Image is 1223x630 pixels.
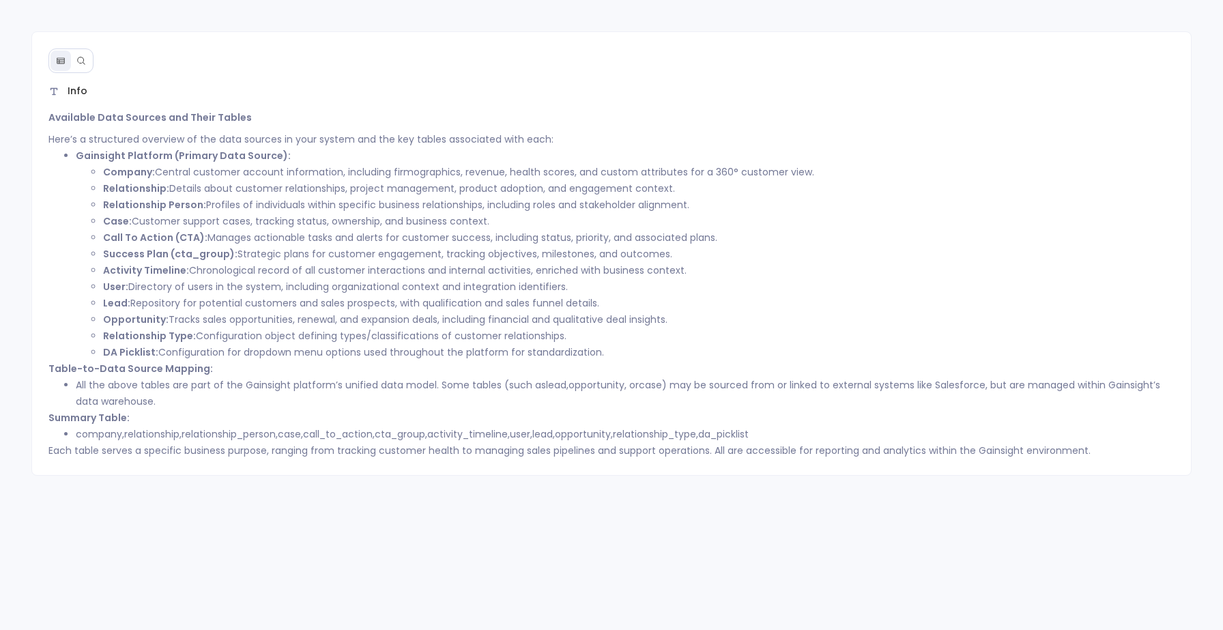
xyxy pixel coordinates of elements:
strong: Available Data Sources and Their Tables [48,111,252,124]
code: activity_timeline [427,427,508,441]
strong: Gainsight Platform (Primary Data Source): [76,149,291,162]
li: Manages actionable tasks and alerts for customer success, including status, priority, and associa... [103,229,1175,246]
strong: Table-to-Data Source Mapping: [48,362,213,375]
code: call_to_action [303,427,373,441]
li: Repository for potential customers and sales prospects, with qualification and sales funnel details. [103,295,1175,311]
code: relationship_type [613,427,696,441]
strong: Summary Table: [48,411,130,425]
strong: DA Picklist: [103,345,158,359]
code: relationship_person [182,427,276,441]
li: Customer support cases, tracking status, ownership, and business context. [103,213,1175,229]
strong: Relationship Person: [103,198,206,212]
strong: Relationship: [103,182,169,195]
li: Strategic plans for customer engagement, tracking objectives, milestones, and outcomes. [103,246,1175,262]
strong: Success Plan (cta_group): [103,247,238,261]
code: cta_group [375,427,425,441]
code: case [639,378,662,392]
code: lead [546,378,566,392]
li: Tracks sales opportunities, renewal, and expansion deals, including financial and qualitative dea... [103,311,1175,328]
code: user [510,427,530,441]
li: All the above tables are part of the Gainsight platform’s unified data model. Some tables (such a... [76,377,1175,410]
li: Chronological record of all customer interactions and internal activities, enriched with business... [103,262,1175,278]
li: Configuration object defining types/classifications of customer relationships. [103,328,1175,344]
li: , , , , , , , , , , , [76,426,1175,442]
strong: Company: [103,165,155,179]
li: Details about customer relationships, project management, product adoption, and engagement context. [103,180,1175,197]
strong: Lead: [103,296,130,310]
li: Configuration for dropdown menu options used throughout the platform for standardization. [103,344,1175,360]
code: opportunity [555,427,611,441]
strong: Opportunity: [103,313,169,326]
code: opportunity [569,378,624,392]
strong: User: [103,280,128,293]
code: da_picklist [698,427,749,441]
li: Central customer account information, including firmographics, revenue, health scores, and custom... [103,164,1175,180]
li: Directory of users in the system, including organizational context and integration identifiers. [103,278,1175,295]
strong: Relationship Type: [103,329,196,343]
strong: Case: [103,214,132,228]
strong: Call To Action (CTA): [103,231,207,244]
code: case [278,427,301,441]
code: relationship [124,427,179,441]
span: Info [68,84,87,98]
code: lead [532,427,553,441]
p: Here’s a structured overview of the data sources in your system and the key tables associated wit... [48,131,1175,147]
code: company [76,427,122,441]
li: Profiles of individuals within specific business relationships, including roles and stakeholder a... [103,197,1175,213]
p: Each table serves a specific business purpose, ranging from tracking customer health to managing ... [48,442,1175,459]
strong: Activity Timeline: [103,263,189,277]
